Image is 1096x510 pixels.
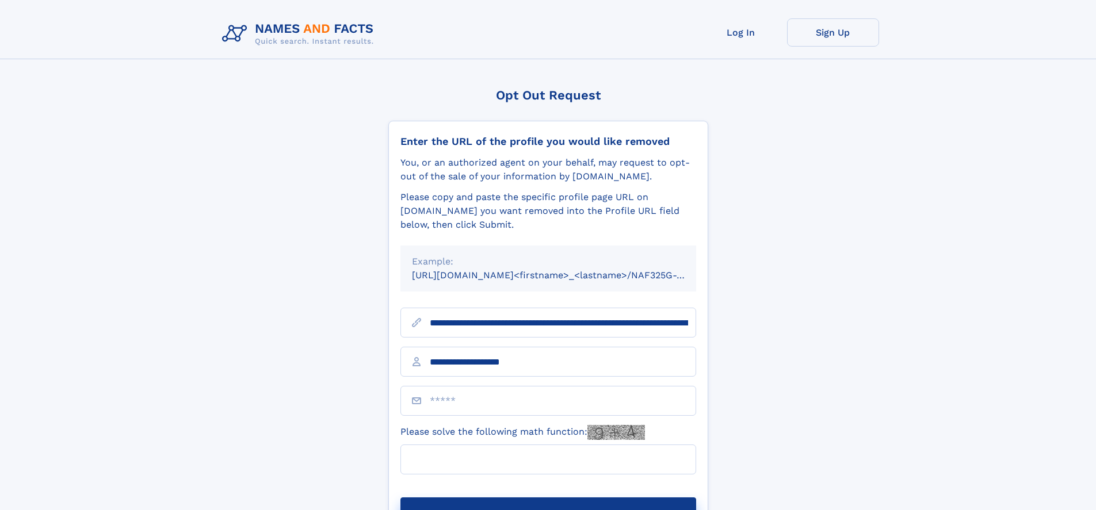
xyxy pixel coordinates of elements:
[400,135,696,148] div: Enter the URL of the profile you would like removed
[695,18,787,47] a: Log In
[412,255,685,269] div: Example:
[787,18,879,47] a: Sign Up
[412,270,718,281] small: [URL][DOMAIN_NAME]<firstname>_<lastname>/NAF325G-xxxxxxxx
[400,425,645,440] label: Please solve the following math function:
[400,190,696,232] div: Please copy and paste the specific profile page URL on [DOMAIN_NAME] you want removed into the Pr...
[388,88,708,102] div: Opt Out Request
[400,156,696,183] div: You, or an authorized agent on your behalf, may request to opt-out of the sale of your informatio...
[217,18,383,49] img: Logo Names and Facts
